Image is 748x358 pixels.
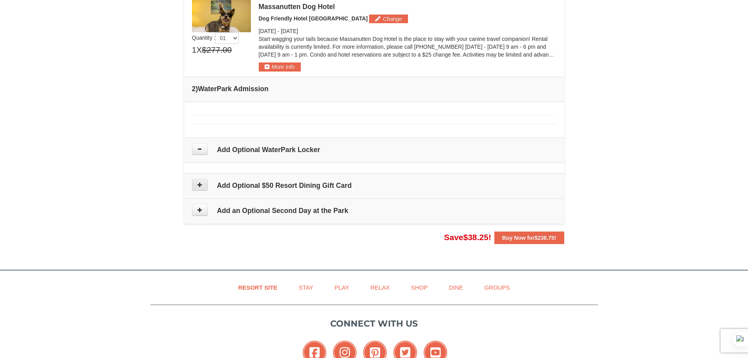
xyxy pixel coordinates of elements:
[325,279,359,296] a: Play
[192,85,556,93] h4: 2 WaterPark Admission
[494,231,564,244] button: Buy Now for$238.75!
[289,279,323,296] a: Stay
[196,85,198,93] span: )
[192,182,556,189] h4: Add Optional $50 Resort Dining Gift Card
[202,44,232,56] span: $277.00
[474,279,519,296] a: Groups
[259,3,556,11] div: Massanutten Dog Hotel
[534,235,554,241] span: $238.75
[192,146,556,154] h4: Add Optional WaterPark Locker
[229,279,287,296] a: Resort Site
[259,28,276,34] span: [DATE]
[502,235,556,241] strong: Buy Now for !
[401,279,438,296] a: Shop
[277,28,279,34] span: -
[463,233,488,242] span: $38.25
[259,62,301,71] button: More Info
[369,15,408,23] button: Change
[259,35,556,59] p: Start wagging your tails because Massanutten Dog Hotel is the place to stay with your canine trav...
[192,35,239,41] span: Quantity :
[192,44,197,56] span: 1
[259,15,368,22] span: Dog Friendly Hotel [GEOGRAPHIC_DATA]
[150,317,598,330] p: Connect with us
[196,44,202,56] span: X
[360,279,399,296] a: Relax
[444,233,491,242] span: Save !
[192,207,556,215] h4: Add an Optional Second Day at the Park
[439,279,473,296] a: Dine
[281,28,298,34] span: [DATE]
